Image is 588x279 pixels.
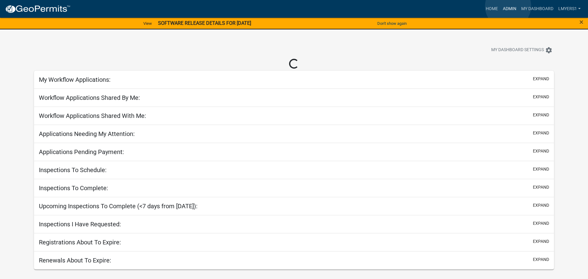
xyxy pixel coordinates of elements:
button: My Dashboard Settingssettings [486,44,557,56]
a: View [141,18,154,28]
button: Don't show again [375,18,409,28]
a: Home [483,3,500,15]
span: My Dashboard Settings [491,47,544,54]
i: settings [545,47,552,54]
h5: Inspections To Complete: [39,184,108,192]
button: expand [533,76,549,82]
h5: Applications Pending Payment: [39,148,124,156]
button: expand [533,148,549,154]
a: lmyers1 [556,3,583,15]
h5: My Workflow Applications: [39,76,111,83]
button: expand [533,202,549,209]
button: expand [533,112,549,118]
h5: Workflow Applications Shared With Me: [39,112,146,119]
button: expand [533,238,549,245]
h5: Applications Needing My Attention: [39,130,135,138]
span: × [579,18,583,26]
button: expand [533,220,549,227]
h5: Workflow Applications Shared By Me: [39,94,140,101]
h5: Upcoming Inspections To Complete (<7 days from [DATE]): [39,202,198,210]
button: expand [533,256,549,263]
button: expand [533,184,549,190]
h5: Renewals About To Expire: [39,257,111,264]
a: Admin [500,3,519,15]
button: Close [579,18,583,26]
h5: Inspections To Schedule: [39,166,107,174]
h5: Inspections I Have Requested: [39,221,121,228]
button: expand [533,94,549,100]
a: My Dashboard [519,3,556,15]
h5: Registrations About To Expire: [39,239,121,246]
button: expand [533,166,549,172]
strong: SOFTWARE RELEASE DETAILS FOR [DATE] [158,20,251,26]
button: expand [533,130,549,136]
